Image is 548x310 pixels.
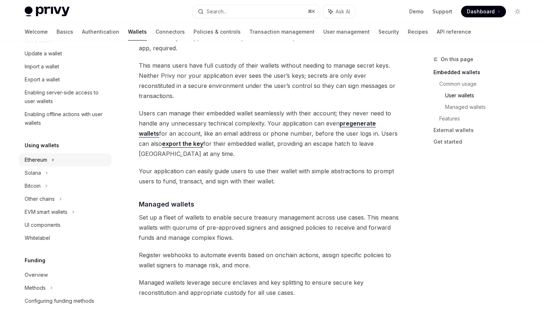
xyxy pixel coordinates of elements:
span: On this page [441,55,473,64]
div: Bitcoin [25,182,41,190]
div: UI components [25,221,61,229]
a: Welcome [25,23,48,41]
span: Dashboard [467,8,495,15]
a: Import a wallet [19,60,112,73]
a: API reference [437,23,471,41]
a: Wallets [128,23,147,41]
div: EVM smart wallets [25,208,67,216]
span: Managed wallets leverage secure enclaves and key splitting to ensure secure key reconstitution an... [139,277,400,298]
div: Solana [25,169,41,177]
a: export the key [162,140,203,148]
a: Configuring funding methods [19,294,112,307]
div: Methods [25,284,46,292]
span: Ask AI [336,8,350,15]
a: Security [378,23,399,41]
span: This means users have full custody of their wallets without needing to manage secret keys. Neithe... [139,60,400,101]
a: Common usage [439,78,529,90]
a: Get started [433,136,529,148]
a: Update a wallet [19,47,112,60]
span: Your application can easily guide users to use their wallet with simple abstractions to prompt us... [139,166,400,186]
a: User management [323,23,370,41]
img: light logo [25,7,70,17]
span: Register webhooks to automate events based on onchain actions, assign specific policies to wallet... [139,250,400,270]
a: External wallets [433,124,529,136]
a: Managed wallets [445,101,529,113]
div: Configuring funding methods [25,297,94,305]
a: Connectors [155,23,185,41]
a: Basics [57,23,73,41]
a: Transaction management [249,23,315,41]
a: Features [439,113,529,124]
a: Support [432,8,452,15]
a: Demo [409,8,424,15]
div: Export a wallet [25,75,60,84]
h5: Using wallets [25,141,59,150]
a: Embedded wallets [433,67,529,78]
a: Policies & controls [194,23,241,41]
a: Overview [19,268,112,281]
a: User wallets [445,90,529,101]
div: Search... [207,7,227,16]
div: Enabling server-side access to user wallets [25,88,107,106]
a: Authentication [82,23,119,41]
div: Whitelabel [25,234,50,242]
a: Whitelabel [19,232,112,245]
a: UI components [19,218,112,232]
span: Managed wallets [139,199,194,209]
div: Update a wallet [25,49,62,58]
div: Ethereum [25,156,47,164]
div: Overview [25,271,48,279]
a: Enabling server-side access to user wallets [19,86,112,108]
button: Ask AI [323,5,355,18]
div: Enabling offline actions with user wallets [25,110,107,127]
a: Export a wallet [19,73,112,86]
div: Other chains [25,195,55,203]
span: ⌘ K [308,9,315,14]
button: Search...⌘K [193,5,320,18]
h5: Funding [25,256,45,265]
a: Recipes [408,23,428,41]
button: Toggle dark mode [512,6,523,17]
a: Dashboard [461,6,506,17]
span: Users can manage their embedded wallet seamlessly with their account; they never need to handle a... [139,108,400,159]
span: Set up a fleet of wallets to enable secure treasury management across use cases. This means walle... [139,212,400,243]
div: Import a wallet [25,62,59,71]
a: Enabling offline actions with user wallets [19,108,112,129]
